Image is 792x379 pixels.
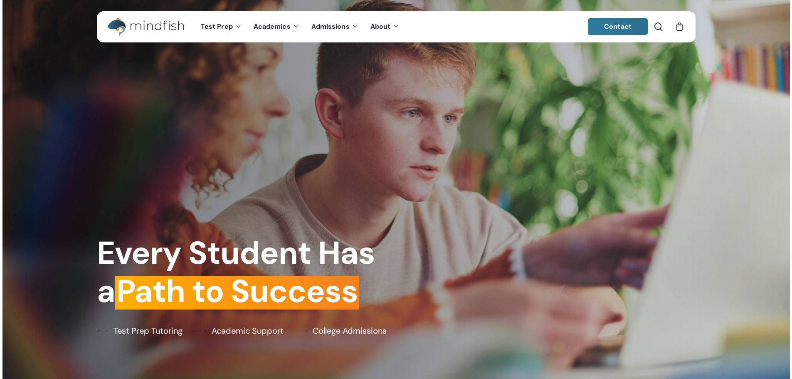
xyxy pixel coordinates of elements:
[97,325,183,337] a: Test Prep Tutoring
[311,22,350,31] span: Admissions
[113,325,183,337] span: Test Prep Tutoring
[364,23,405,30] a: About
[247,23,305,30] a: Academics
[254,22,291,31] span: Academics
[195,325,284,337] a: Academic Support
[604,22,632,31] span: Contact
[313,325,387,337] span: College Admissions
[305,23,364,30] a: Admissions
[195,23,247,30] a: Test Prep
[195,11,405,42] nav: Main Menu
[97,11,696,42] header: Main Menu
[115,270,359,312] em: Path to Success
[212,325,284,337] span: Academic Support
[296,325,387,337] a: College Admissions
[201,22,233,31] span: Test Prep
[588,18,648,35] a: Contact
[97,234,390,310] h1: Every Student Has a
[370,22,391,31] span: About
